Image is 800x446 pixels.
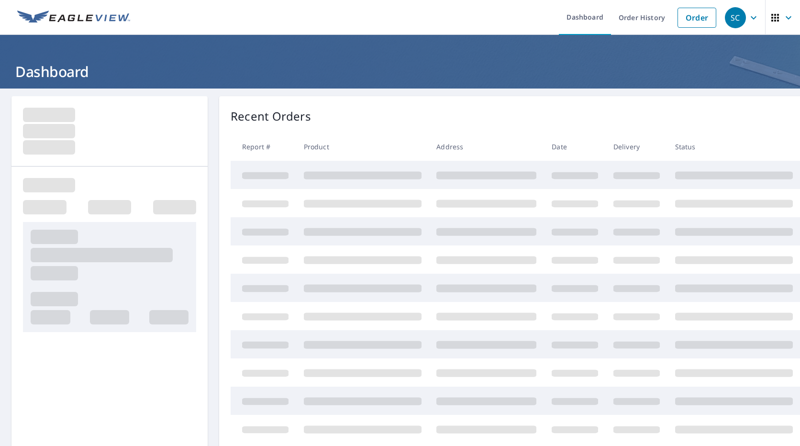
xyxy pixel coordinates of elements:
[17,11,130,25] img: EV Logo
[678,8,716,28] a: Order
[231,133,296,161] th: Report #
[725,7,746,28] div: SC
[231,108,311,125] p: Recent Orders
[296,133,429,161] th: Product
[11,62,789,81] h1: Dashboard
[544,133,606,161] th: Date
[606,133,667,161] th: Delivery
[429,133,544,161] th: Address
